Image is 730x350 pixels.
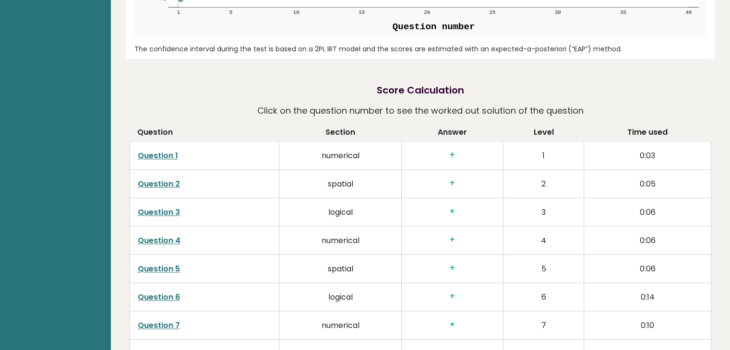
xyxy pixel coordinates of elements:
[402,127,503,141] th: Answer
[229,10,232,15] text: 5
[279,170,402,198] td: spatial
[503,311,584,339] td: 7
[279,141,402,170] td: numerical
[503,283,584,311] td: 6
[138,207,180,218] a: Question 3
[130,127,279,141] th: Question
[685,10,692,15] text: 40
[503,255,584,283] td: 5
[134,44,706,54] div: The confidence interval during the test is based on a 2PL IRT model and the scores are estimated ...
[503,226,584,255] td: 4
[409,235,495,245] h3: +
[503,198,584,226] td: 3
[409,207,495,217] h3: +
[409,263,495,273] h3: +
[409,320,495,330] h3: +
[489,10,495,15] text: 25
[279,226,402,255] td: numerical
[409,178,495,188] h3: +
[584,311,711,339] td: 0:10
[584,127,711,141] th: Time used
[503,127,584,141] th: Level
[279,283,402,311] td: logical
[584,255,711,283] td: 0:06
[409,150,495,160] h3: +
[138,292,180,303] a: Question 6
[138,263,180,274] a: Question 5
[279,255,402,283] td: spatial
[358,10,364,15] text: 15
[138,150,178,161] a: Question 1
[279,198,402,226] td: logical
[584,198,711,226] td: 0:06
[138,320,180,331] a: Question 7
[257,102,584,119] p: Click on the question number to see the worked out solution of the question
[138,235,180,246] a: Question 4
[554,10,561,15] text: 30
[177,10,180,15] text: 1
[279,127,402,141] th: Section
[584,141,711,170] td: 0:03
[138,178,180,189] a: Question 2
[584,283,711,311] td: 0:14
[503,170,584,198] td: 2
[279,311,402,339] td: numerical
[620,10,626,15] text: 35
[293,10,299,15] text: 10
[503,141,584,170] td: 1
[392,22,475,32] text: Question number
[584,226,711,255] td: 0:06
[409,292,495,302] h3: +
[584,170,711,198] td: 0:05
[424,10,430,15] text: 20
[377,83,464,97] h2: Score Calculation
